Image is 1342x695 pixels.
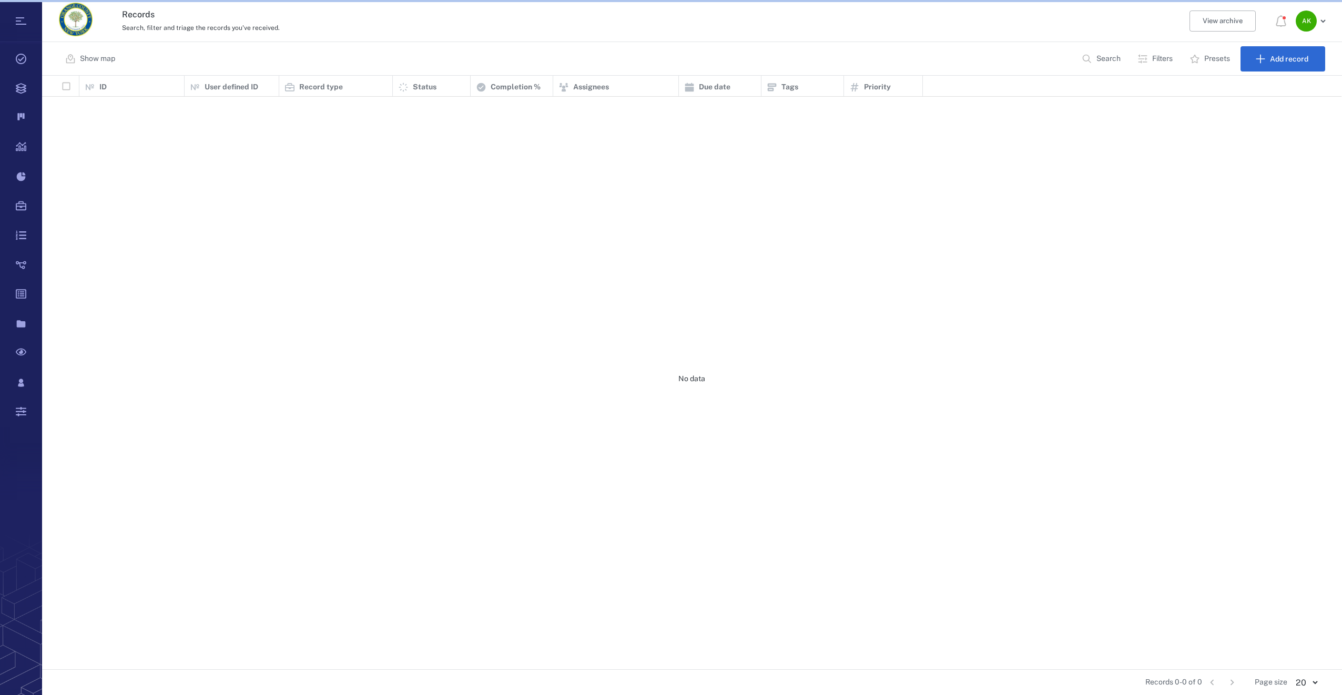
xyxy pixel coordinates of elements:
[1075,46,1129,71] button: Search
[491,82,541,93] p: Completion %
[573,82,609,93] p: Assignees
[122,8,961,21] h3: Records
[1296,11,1329,32] button: AK
[699,82,730,93] p: Due date
[1241,46,1325,71] button: Add record
[1145,677,1202,688] span: Records 0-0 of 0
[864,82,891,93] p: Priority
[59,3,93,36] img: Orange County Planning Department logo
[1204,54,1230,64] p: Presets
[205,82,258,93] p: User defined ID
[42,97,1341,661] div: No data
[122,24,280,32] span: Search, filter and triage the records you've received.
[59,3,93,40] a: Go home
[1152,54,1173,64] p: Filters
[99,82,107,93] p: ID
[413,82,436,93] p: Status
[1287,677,1325,689] div: 20
[1189,11,1256,32] button: View archive
[781,82,798,93] p: Tags
[1255,677,1287,688] span: Page size
[59,46,124,71] button: Show map
[1131,46,1181,71] button: Filters
[1096,54,1121,64] p: Search
[1296,11,1317,32] div: A K
[1183,46,1238,71] button: Presets
[1202,674,1242,691] nav: pagination navigation
[299,82,343,93] p: Record type
[80,54,115,64] p: Show map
